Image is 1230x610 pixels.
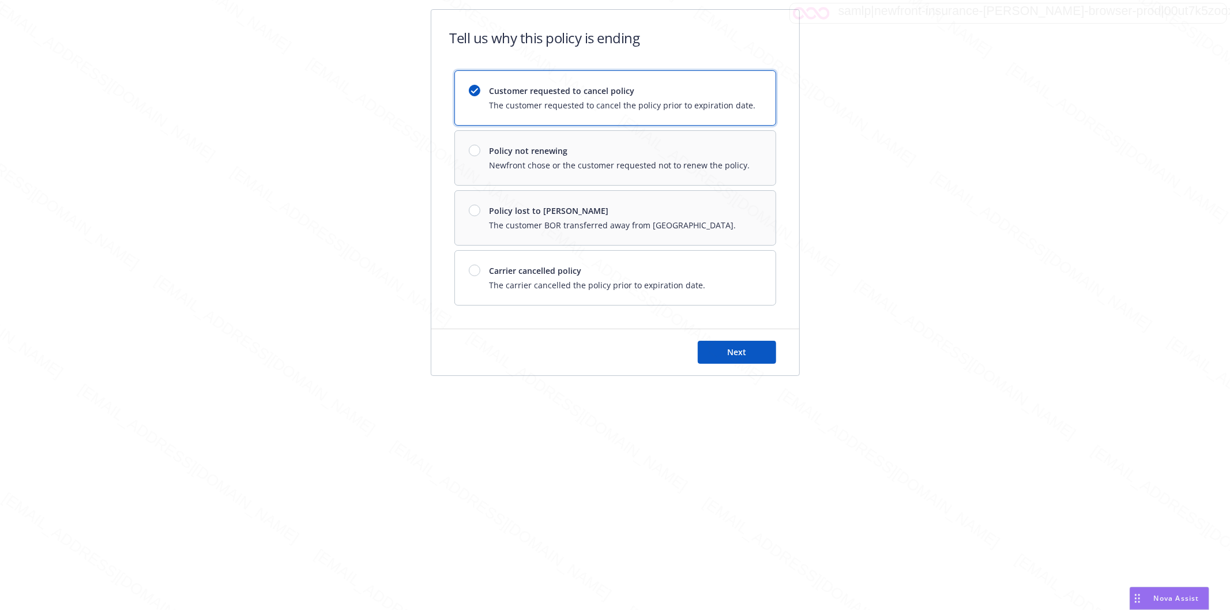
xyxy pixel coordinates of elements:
span: Next [727,347,746,357]
span: Carrier cancelled policy [490,265,706,277]
div: Drag to move [1130,588,1145,609]
span: The carrier cancelled the policy prior to expiration date. [490,279,706,291]
h1: Tell us why this policy is ending [450,28,640,47]
button: Next [698,341,776,364]
button: Nova Assist [1130,587,1209,610]
span: The customer requested to cancel the policy prior to expiration date. [490,99,756,111]
span: Nova Assist [1154,593,1199,603]
span: Customer requested to cancel policy [490,85,756,97]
